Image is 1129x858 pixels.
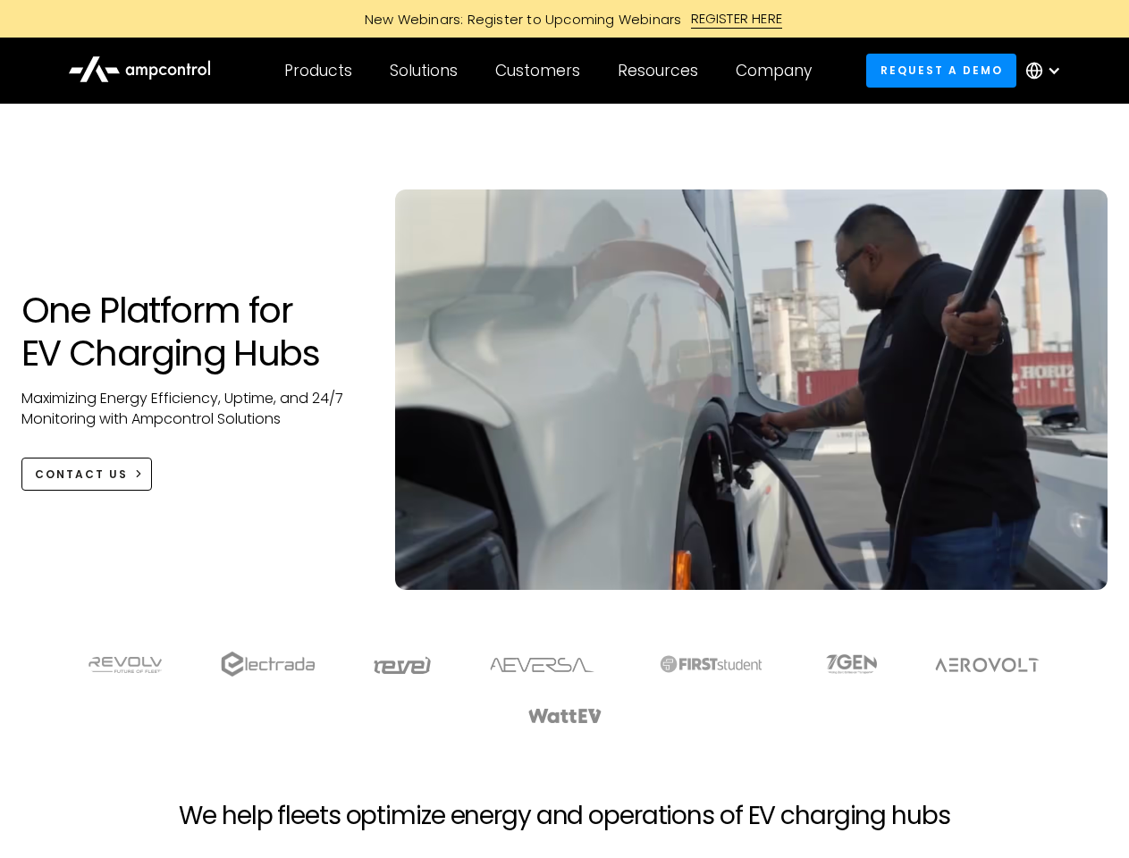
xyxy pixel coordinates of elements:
[163,9,967,29] a: New Webinars: Register to Upcoming WebinarsREGISTER HERE
[934,658,1041,672] img: Aerovolt Logo
[347,10,691,29] div: New Webinars: Register to Upcoming Webinars
[618,61,698,80] div: Resources
[35,467,128,483] div: CONTACT US
[527,709,602,723] img: WattEV logo
[736,61,812,80] div: Company
[221,652,315,677] img: electrada logo
[21,389,360,429] p: Maximizing Energy Efficiency, Uptime, and 24/7 Monitoring with Ampcontrol Solutions
[284,61,352,80] div: Products
[495,61,580,80] div: Customers
[390,61,458,80] div: Solutions
[866,54,1016,87] a: Request a demo
[21,458,153,491] a: CONTACT US
[21,289,360,374] h1: One Platform for EV Charging Hubs
[691,9,783,29] div: REGISTER HERE
[179,801,949,831] h2: We help fleets optimize energy and operations of EV charging hubs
